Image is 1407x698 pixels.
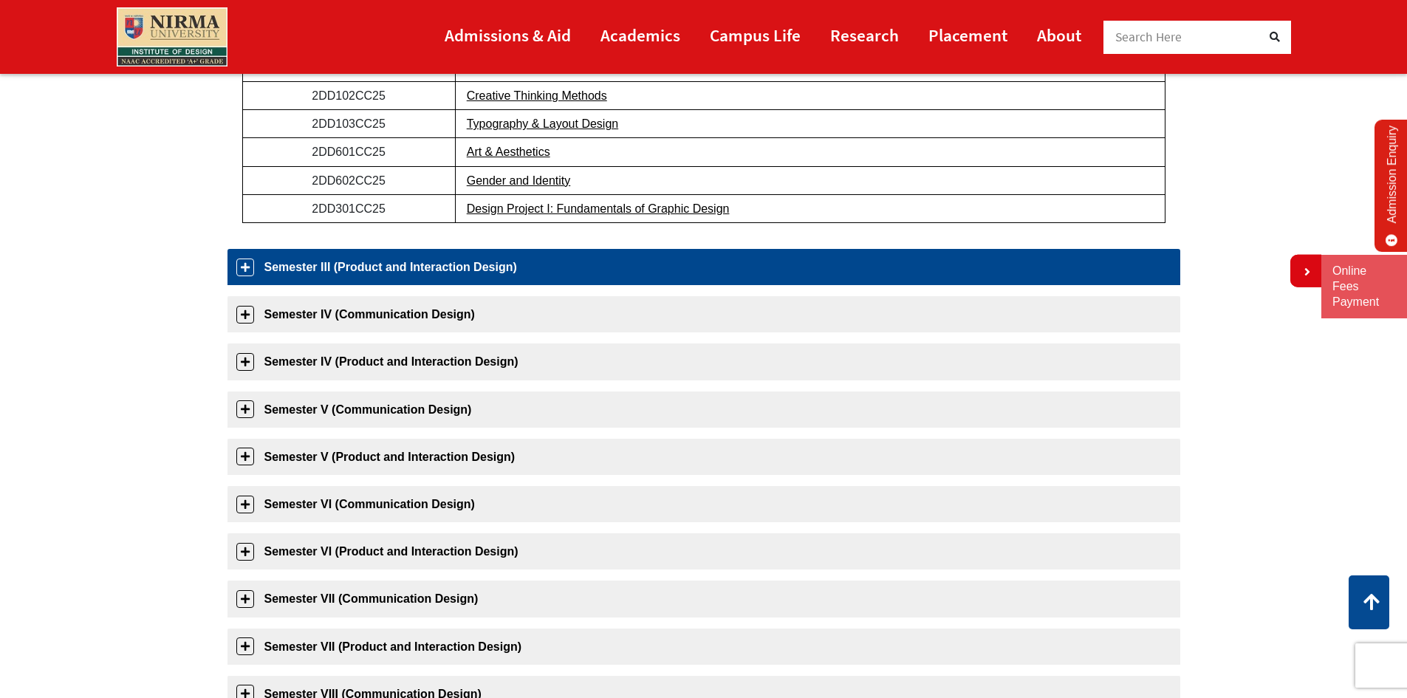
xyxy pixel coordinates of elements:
[227,296,1180,332] a: Semester IV (Communication Design)
[1037,18,1081,52] a: About
[830,18,899,52] a: Research
[227,533,1180,569] a: Semester VI (Product and Interaction Design)
[467,202,730,215] a: Design Project I: Fundamentals of Graphic Design
[227,249,1180,285] a: Semester III (Product and Interaction Design)
[242,82,455,110] td: 2DD102CC25
[445,18,571,52] a: Admissions & Aid
[467,117,618,130] a: Typography & Layout Design
[710,18,801,52] a: Campus Life
[600,18,680,52] a: Academics
[242,166,455,194] td: 2DD602CC25
[117,7,227,66] img: main_logo
[242,138,455,166] td: 2DD601CC25
[227,343,1180,380] a: Semester IV (Product and Interaction Design)
[928,18,1007,52] a: Placement
[467,146,550,158] a: Art & Aesthetics
[227,486,1180,522] a: Semester VI (Communication Design)
[1332,264,1396,309] a: Online Fees Payment
[242,110,455,138] td: 2DD103CC25
[467,89,607,102] a: Creative Thinking Methods
[227,629,1180,665] a: Semester VII (Product and Interaction Design)
[467,174,571,187] a: Gender and Identity
[227,391,1180,428] a: Semester V (Communication Design)
[242,194,455,222] td: 2DD301CC25
[227,581,1180,617] a: Semester VII (Communication Design)
[1115,29,1182,45] span: Search Here
[227,439,1180,475] a: Semester V (Product and Interaction Design)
